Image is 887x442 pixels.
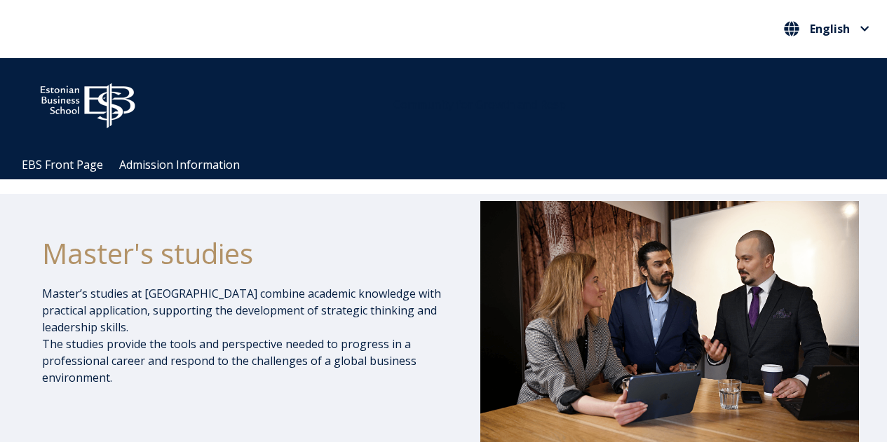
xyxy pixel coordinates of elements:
h1: Master's studies [42,236,449,271]
a: Admission Information [119,157,240,172]
img: ebs_logo2016_white [28,72,147,132]
button: English [780,18,873,40]
span: English [810,23,850,34]
div: Navigation Menu [14,151,887,179]
nav: Select your language [780,18,873,41]
span: Community for Growth and Resp [393,97,566,112]
p: Master’s studies at [GEOGRAPHIC_DATA] combine academic knowledge with practical application, supp... [42,285,449,386]
a: EBS Front Page [22,157,103,172]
